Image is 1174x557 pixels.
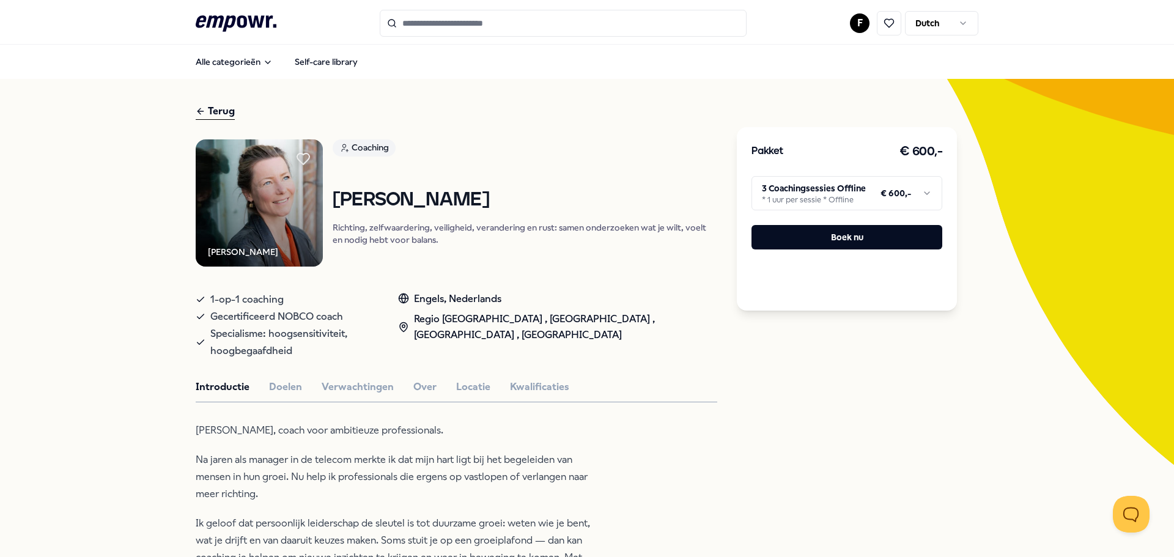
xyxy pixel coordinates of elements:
p: Richting, zelfwaardering, veiligheid, verandering en rust: samen onderzoeken wat je wilt, voelt e... [333,221,717,246]
span: 1-op-1 coaching [210,291,284,308]
h1: [PERSON_NAME] [333,190,717,211]
div: Engels, Nederlands [398,291,717,307]
img: Product Image [196,139,323,267]
div: Coaching [333,139,396,157]
p: Na jaren als manager in de telecom merkte ik dat mijn hart ligt bij het begeleiden van mensen in ... [196,451,593,503]
iframe: Help Scout Beacon - Open [1113,496,1150,533]
h3: Pakket [751,144,783,160]
button: Doelen [269,379,302,395]
button: Locatie [456,379,490,395]
input: Search for products, categories or subcategories [380,10,747,37]
p: [PERSON_NAME], coach voor ambitieuze professionals. [196,422,593,439]
button: Alle categorieën [186,50,282,74]
button: Introductie [196,379,249,395]
a: Self-care library [285,50,367,74]
div: Terug [196,103,235,120]
button: Over [413,379,437,395]
div: Regio [GEOGRAPHIC_DATA] , [GEOGRAPHIC_DATA] , [GEOGRAPHIC_DATA] , [GEOGRAPHIC_DATA] [398,311,717,342]
button: Boek nu [751,225,942,249]
button: F [850,13,869,33]
button: Verwachtingen [322,379,394,395]
a: Coaching [333,139,717,161]
button: Kwalificaties [510,379,569,395]
span: Gecertificeerd NOBCO coach [210,308,343,325]
div: [PERSON_NAME] [208,245,278,259]
h3: € 600,- [899,142,943,161]
span: Specialisme: hoogsensitiviteit, hoogbegaafdheid [210,325,374,360]
nav: Main [186,50,367,74]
